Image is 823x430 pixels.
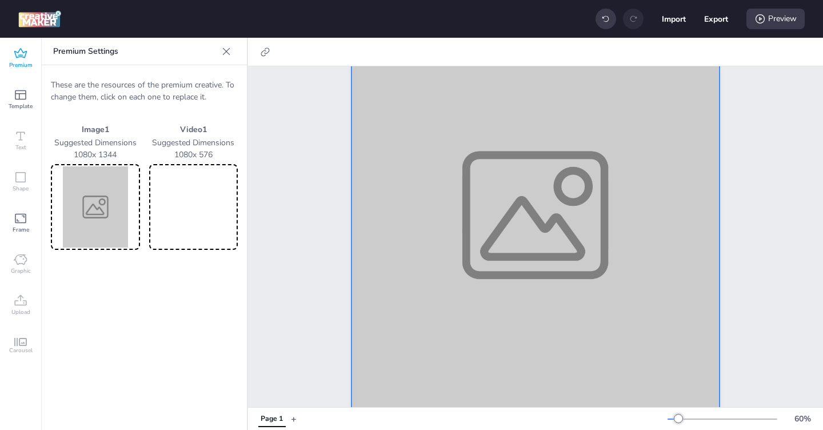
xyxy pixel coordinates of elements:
span: Carousel [9,346,33,355]
button: Export [704,7,728,31]
div: 60 % [789,413,816,425]
div: Tabs [253,409,291,429]
p: Image 1 [51,124,140,136]
button: + [291,409,297,429]
img: logo Creative Maker [18,10,61,27]
span: Upload [11,308,30,317]
span: Premium [9,61,33,70]
span: Text [15,143,26,152]
span: Shape [13,184,29,193]
p: Video 1 [149,124,238,136]
p: Suggested Dimensions [51,137,140,149]
p: Premium Settings [53,38,217,65]
p: These are the resources of the premium creative. To change them, click on each one to replace it. [51,79,238,103]
p: 1080 x 576 [149,149,238,161]
span: Graphic [11,266,31,276]
img: Preview [53,166,138,248]
span: Template [9,102,33,111]
div: Preview [746,9,805,29]
p: 1080 x 1344 [51,149,140,161]
span: Frame [13,225,29,234]
p: Suggested Dimensions [149,137,238,149]
div: Page 1 [261,414,283,424]
button: Import [662,7,686,31]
